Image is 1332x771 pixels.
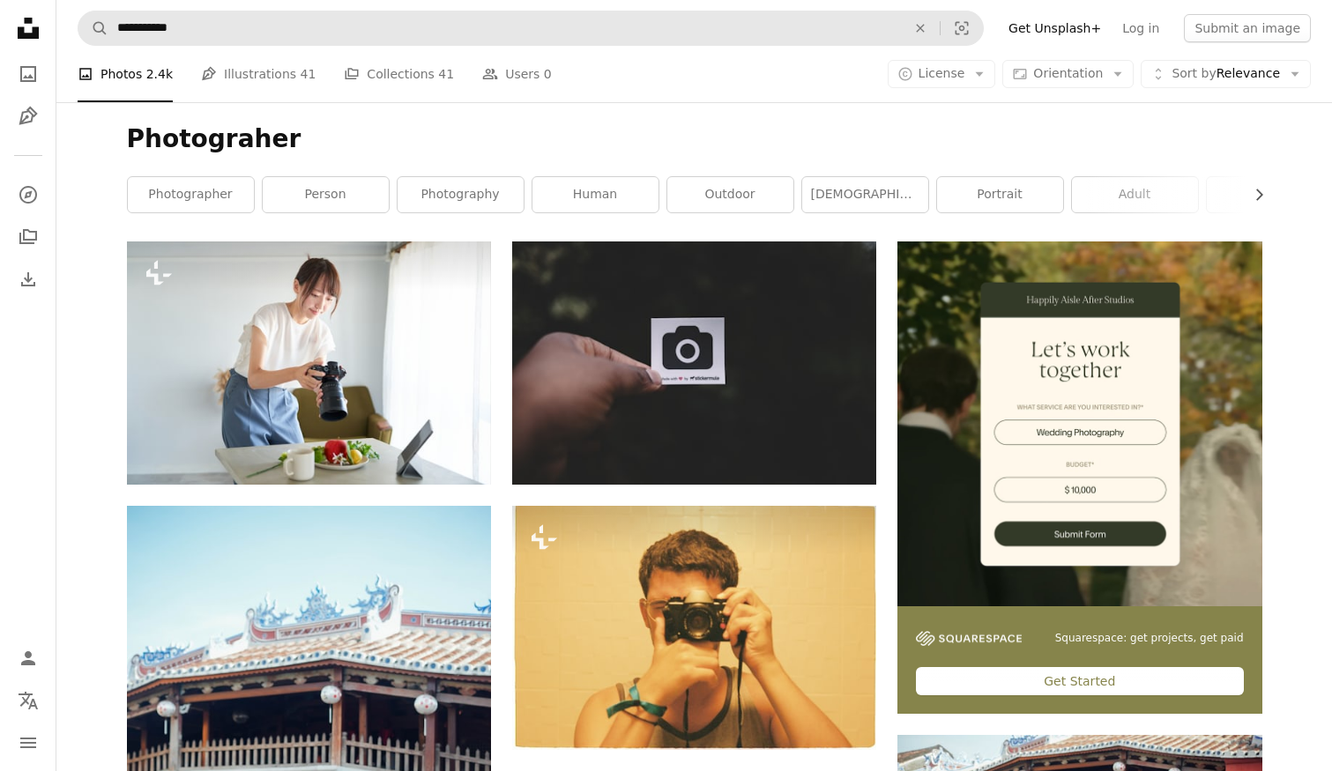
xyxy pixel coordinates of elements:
[901,11,940,45] button: Clear
[1172,66,1216,80] span: Sort by
[11,641,46,676] a: Log in / Sign up
[941,11,983,45] button: Visual search
[916,667,1243,695] div: Get Started
[78,11,108,45] button: Search Unsplash
[301,64,316,84] span: 41
[398,177,524,212] a: photography
[11,725,46,760] button: Menu
[127,241,491,484] img: female photographer shooting in the room
[127,123,1262,155] h1: Photograher
[127,354,491,370] a: female photographer shooting in the room
[11,11,46,49] a: Home — Unsplash
[482,46,552,102] a: Users 0
[1172,65,1280,83] span: Relevance
[1243,177,1262,212] button: scroll list to the right
[888,60,996,88] button: License
[919,66,965,80] span: License
[512,241,876,484] img: person holding white paper showing camera illustration
[11,683,46,718] button: Language
[1033,66,1103,80] span: Orientation
[1112,14,1170,42] a: Log in
[512,506,876,750] img: A man takes a selfie with a camera.
[128,177,254,212] a: photographer
[512,354,876,370] a: person holding white paper showing camera illustration
[802,177,928,212] a: [DEMOGRAPHIC_DATA]
[11,262,46,297] a: Download History
[544,64,552,84] span: 0
[11,99,46,134] a: Illustrations
[78,11,984,46] form: Find visuals sitewide
[998,14,1112,42] a: Get Unsplash+
[1055,631,1244,646] span: Squarespace: get projects, get paid
[532,177,659,212] a: human
[11,56,46,92] a: Photos
[1002,60,1134,88] button: Orientation
[438,64,454,84] span: 41
[201,46,316,102] a: Illustrations 41
[1141,60,1311,88] button: Sort byRelevance
[512,619,876,635] a: A man takes a selfie with a camera.
[11,219,46,255] a: Collections
[937,177,1063,212] a: portrait
[1184,14,1311,42] button: Submit an image
[667,177,793,212] a: outdoor
[1072,177,1198,212] a: adult
[11,177,46,212] a: Explore
[344,46,454,102] a: Collections 41
[916,631,1022,647] img: file-1747939142011-51e5cc87e3c9
[897,241,1261,714] a: Squarespace: get projects, get paidGet Started
[897,241,1261,605] img: file-1747939393036-2c53a76c450aimage
[263,177,389,212] a: person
